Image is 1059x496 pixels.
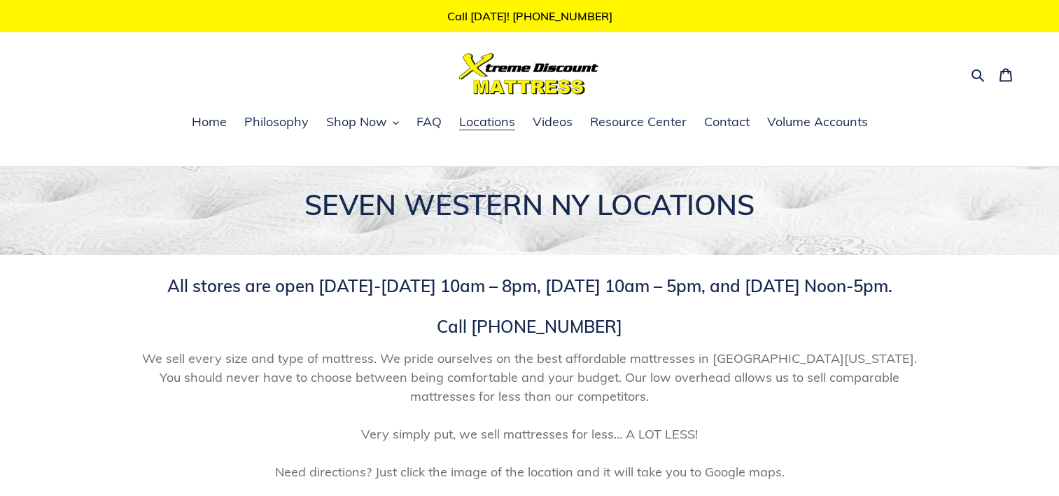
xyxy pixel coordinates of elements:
a: Videos [526,112,580,133]
img: Xtreme Discount Mattress [459,53,599,95]
a: Volume Accounts [760,112,875,133]
a: Philosophy [237,112,316,133]
a: Resource Center [583,112,694,133]
span: FAQ [416,113,442,130]
span: Philosophy [244,113,309,130]
span: Contact [704,113,750,130]
span: SEVEN WESTERN NY LOCATIONS [304,187,755,222]
span: All stores are open [DATE]-[DATE] 10am – 8pm, [DATE] 10am – 5pm, and [DATE] Noon-5pm. Call [PHONE... [167,275,892,337]
span: Videos [533,113,573,130]
span: Shop Now [326,113,387,130]
a: FAQ [409,112,449,133]
span: Home [192,113,227,130]
span: Volume Accounts [767,113,868,130]
span: We sell every size and type of mattress. We pride ourselves on the best affordable mattresses in ... [131,349,929,481]
span: Resource Center [590,113,687,130]
span: Locations [459,113,515,130]
a: Contact [697,112,757,133]
a: Home [185,112,234,133]
a: Locations [452,112,522,133]
button: Shop Now [319,112,406,133]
